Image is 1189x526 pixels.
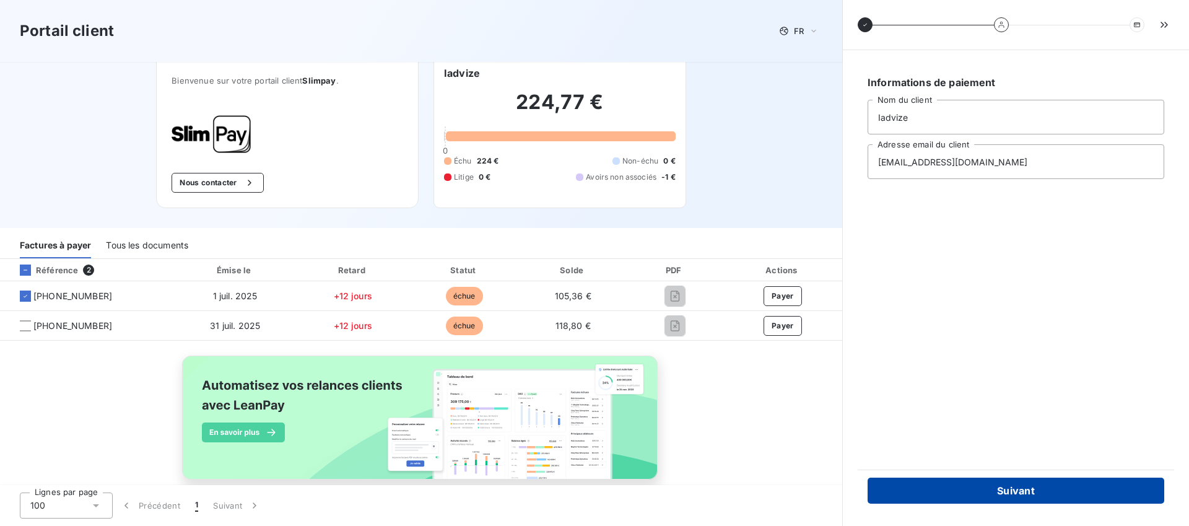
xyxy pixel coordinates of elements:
[794,26,804,36] span: FR
[555,291,591,301] span: 105,36 €
[555,320,591,331] span: 118,80 €
[210,320,260,331] span: 31 juil. 2025
[10,265,78,276] div: Référence
[33,290,112,302] span: [PHONE_NUMBER]
[30,499,45,512] span: 100
[20,232,91,258] div: Factures à payer
[868,478,1164,504] button: Suivant
[764,286,802,306] button: Payer
[334,291,372,301] span: +12 jours
[302,76,336,85] span: Slimpay
[195,499,198,512] span: 1
[629,264,721,276] div: PDF
[106,232,188,258] div: Tous les documents
[479,172,490,183] span: 0 €
[661,172,676,183] span: -1 €
[172,76,403,85] span: Bienvenue sur votre portail client .
[454,156,472,167] span: Échu
[446,287,483,305] span: échue
[176,264,294,276] div: Émise le
[1139,154,1154,169] keeper-lock: Open Keeper Popup
[522,264,624,276] div: Solde
[412,264,517,276] div: Statut
[443,146,448,156] span: 0
[444,90,676,127] h2: 224,77 €
[663,156,675,167] span: 0 €
[477,156,499,167] span: 224 €
[868,75,1164,90] h6: Informations de paiement
[444,66,480,81] h6: Iadvize
[172,173,263,193] button: Nous contacter
[334,320,372,331] span: +12 jours
[172,115,251,153] img: Company logo
[454,172,474,183] span: Litige
[83,265,94,276] span: 2
[299,264,407,276] div: Retard
[868,144,1164,179] input: placeholder
[20,20,114,42] h3: Portail client
[586,172,656,183] span: Avoirs non associés
[113,493,188,519] button: Précédent
[213,291,258,301] span: 1 juil. 2025
[33,320,112,332] span: [PHONE_NUMBER]
[868,100,1164,134] input: placeholder
[622,156,658,167] span: Non-échu
[726,264,840,276] div: Actions
[206,493,268,519] button: Suivant
[188,493,206,519] button: 1
[171,348,671,501] img: banner
[446,317,483,335] span: échue
[764,316,802,336] button: Payer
